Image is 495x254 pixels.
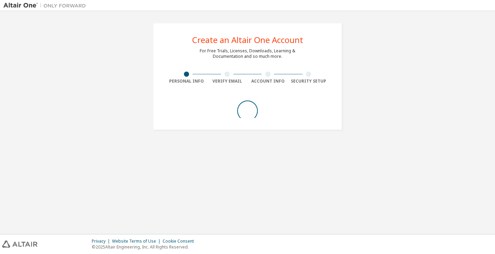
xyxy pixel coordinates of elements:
[112,239,163,244] div: Website Terms of Use
[247,78,288,84] div: Account Info
[3,2,89,9] img: Altair One
[163,239,198,244] div: Cookie Consent
[200,48,295,59] div: For Free Trials, Licenses, Downloads, Learning & Documentation and so much more.
[207,78,248,84] div: Verify Email
[192,36,303,44] div: Create an Altair One Account
[92,244,198,250] p: © 2025 Altair Engineering, Inc. All Rights Reserved.
[166,78,207,84] div: Personal Info
[2,241,37,248] img: altair_logo.svg
[92,239,112,244] div: Privacy
[288,78,329,84] div: Security Setup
